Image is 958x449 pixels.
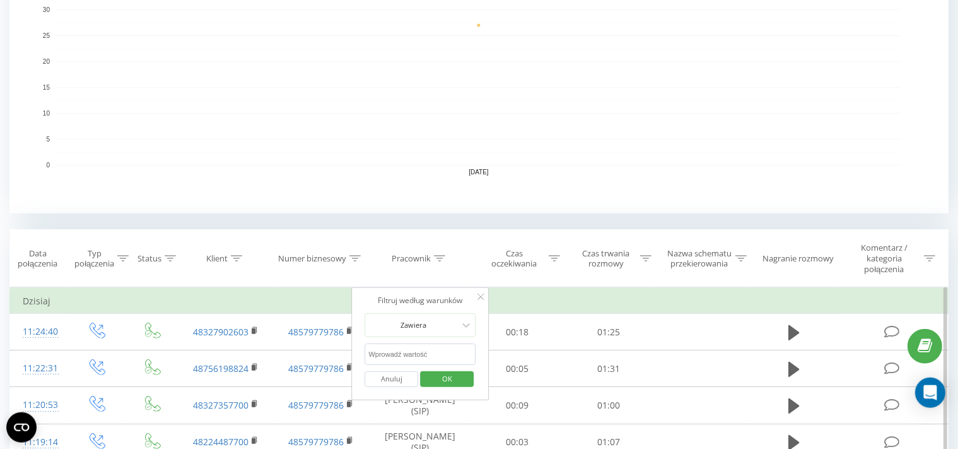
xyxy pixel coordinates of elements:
[23,320,55,344] div: 11:24:40
[23,393,55,417] div: 11:20:53
[472,387,563,424] td: 00:09
[365,294,476,307] div: Filtruj według warunków
[392,253,431,264] div: Pracownik
[23,356,55,381] div: 11:22:31
[288,326,344,338] a: 48579779786
[6,412,37,443] button: Open CMP widget
[193,399,248,411] a: 48327357700
[575,248,637,270] div: Czas trwania rozmowy
[288,362,344,374] a: 48579779786
[43,32,50,39] text: 25
[469,169,489,176] text: [DATE]
[46,162,50,169] text: 0
[365,344,476,366] input: Wprowadź wartość
[472,314,563,350] td: 00:18
[43,6,50,13] text: 30
[46,136,50,143] text: 5
[420,371,474,387] button: OK
[10,289,949,314] td: Dzisiaj
[762,253,834,264] div: Nagranie rozmowy
[915,378,945,408] div: Open Intercom Messenger
[74,248,114,270] div: Typ połączenia
[43,110,50,117] text: 10
[472,350,563,387] td: 00:05
[43,84,50,91] text: 15
[10,248,65,270] div: Data połączenia
[666,248,732,270] div: Nazwa schematu przekierowania
[288,399,344,411] a: 48579779786
[278,253,346,264] div: Numer biznesowy
[43,58,50,65] text: 20
[365,371,419,387] button: Anuluj
[563,314,655,350] td: 01:25
[563,350,655,387] td: 01:31
[193,436,248,448] a: 48224487700
[429,369,465,388] span: OK
[369,387,472,424] td: [PERSON_NAME] (SIP)
[847,242,921,275] div: Komentarz / kategoria połączenia
[137,253,161,264] div: Status
[206,253,228,264] div: Klient
[193,326,248,338] a: 48327902603
[563,387,655,424] td: 01:00
[288,436,344,448] a: 48579779786
[483,248,546,270] div: Czas oczekiwania
[193,362,248,374] a: 48756198824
